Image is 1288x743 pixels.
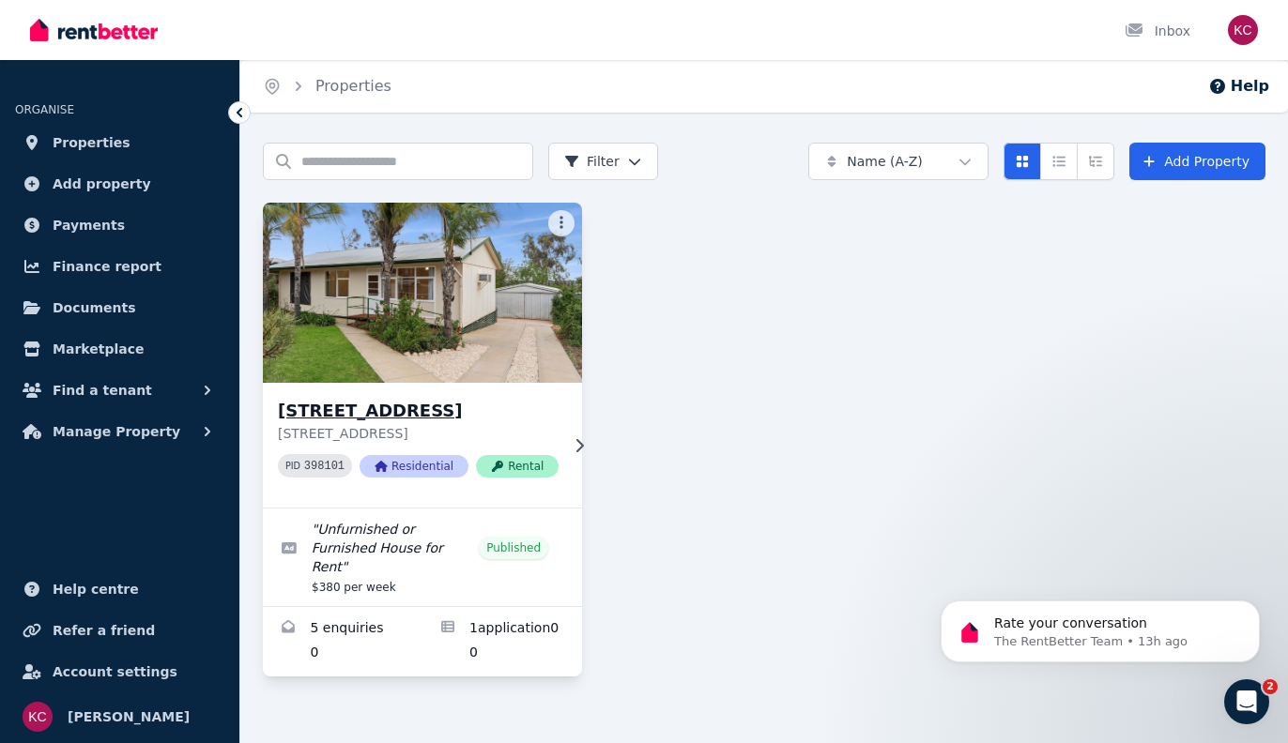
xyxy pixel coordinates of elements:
a: Payments [15,206,224,244]
iframe: Intercom notifications message [912,561,1288,692]
span: Finance report [53,255,161,278]
span: Properties [53,131,130,154]
a: Add Property [1129,143,1265,180]
span: Manage Property [53,420,180,443]
span: Filter [564,152,620,171]
span: Name (A-Z) [847,152,923,171]
button: Filter [548,143,658,180]
a: Add property [15,165,224,203]
button: Manage Property [15,413,224,450]
nav: Breadcrumb [240,60,414,113]
span: Marketplace [53,338,144,360]
button: Find a tenant [15,371,224,409]
span: Help centre [53,578,139,600]
a: Properties [315,77,391,95]
span: Find a tenant [53,379,152,402]
button: Card view [1004,143,1041,180]
span: Refer a friend [53,619,155,642]
span: [PERSON_NAME] [68,705,190,728]
img: 14 Hayward Terrace, Loxton [255,198,590,387]
span: Add property [53,173,151,195]
span: Documents [53,296,136,319]
a: Finance report [15,248,224,285]
small: PID [285,461,300,471]
img: Kylie Cochrane [23,702,53,732]
a: Properties [15,124,224,161]
a: Refer a friend [15,612,224,649]
iframe: Intercom live chat [1224,679,1269,724]
h3: [STREET_ADDRESS] [278,398,559,424]
span: Payments [53,214,125,236]
button: Compact list view [1040,143,1078,180]
span: Residential [360,455,468,478]
div: View options [1004,143,1114,180]
img: RentBetter [30,16,158,44]
span: ORGANISE [15,103,74,116]
span: 2 [1263,679,1278,694]
p: [STREET_ADDRESS] [278,424,559,443]
a: Help centre [15,570,224,608]
img: Kylie Cochrane [1228,15,1258,45]
a: Account settings [15,653,224,690]
button: Expanded list view [1077,143,1114,180]
a: Enquiries for 14 Hayward Terrace, Loxton [263,607,422,676]
span: Account settings [53,660,177,683]
div: Inbox [1125,22,1190,40]
a: 14 Hayward Terrace, Loxton[STREET_ADDRESS][STREET_ADDRESS]PID 398101ResidentialRental [263,203,582,508]
button: Name (A-Z) [808,143,989,180]
a: Applications for 14 Hayward Terrace, Loxton [422,607,582,676]
a: Marketplace [15,330,224,368]
a: Documents [15,289,224,326]
button: Help [1208,75,1269,98]
a: Edit listing: Unfurnished or Furnished House for Rent [263,508,582,606]
button: More options [548,210,575,236]
code: 398101 [304,460,345,473]
span: Rental [476,455,559,478]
